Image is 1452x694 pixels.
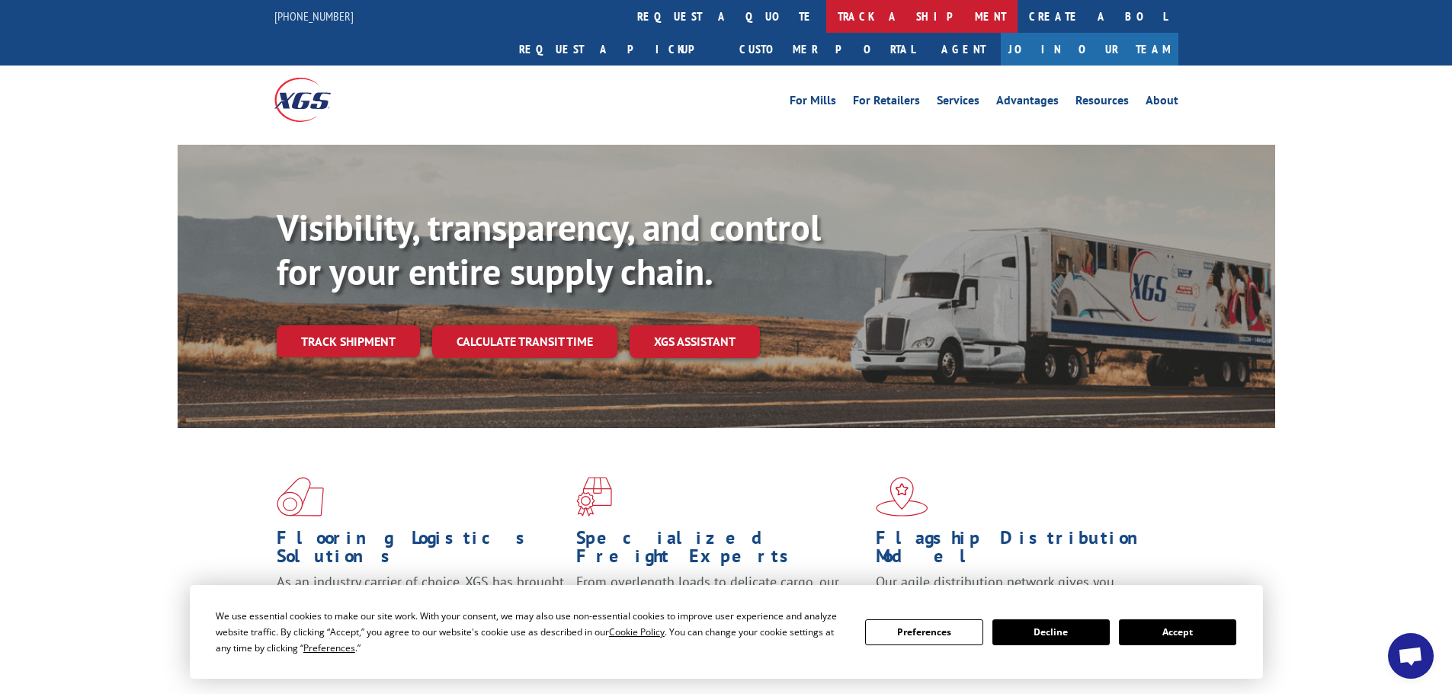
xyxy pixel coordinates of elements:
[277,477,324,517] img: xgs-icon-total-supply-chain-intelligence-red
[876,529,1164,573] h1: Flagship Distribution Model
[190,585,1263,679] div: Cookie Consent Prompt
[853,94,920,111] a: For Retailers
[876,477,928,517] img: xgs-icon-flagship-distribution-model-red
[576,529,864,573] h1: Specialized Freight Experts
[1001,33,1178,66] a: Join Our Team
[996,94,1059,111] a: Advantages
[277,325,420,357] a: Track shipment
[277,203,821,295] b: Visibility, transparency, and control for your entire supply chain.
[609,625,665,638] span: Cookie Policy
[576,477,612,517] img: xgs-icon-focused-on-flooring-red
[216,608,847,656] div: We use essential cookies to make our site work. With your consent, we may also use non-essential ...
[508,33,728,66] a: Request a pickup
[865,619,982,645] button: Preferences
[277,529,565,573] h1: Flooring Logistics Solutions
[277,573,564,627] span: As an industry carrier of choice, XGS has brought innovation and dedication to flooring logistics...
[1119,619,1236,645] button: Accept
[576,573,864,641] p: From overlength loads to delicate cargo, our experienced staff knows the best way to move your fr...
[1388,633,1434,679] div: Open chat
[876,573,1156,609] span: Our agile distribution network gives you nationwide inventory management on demand.
[992,619,1110,645] button: Decline
[937,94,979,111] a: Services
[1075,94,1129,111] a: Resources
[728,33,926,66] a: Customer Portal
[630,325,760,358] a: XGS ASSISTANT
[274,8,354,24] a: [PHONE_NUMBER]
[303,641,355,654] span: Preferences
[432,325,617,358] a: Calculate transit time
[1146,94,1178,111] a: About
[926,33,1001,66] a: Agent
[790,94,836,111] a: For Mills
